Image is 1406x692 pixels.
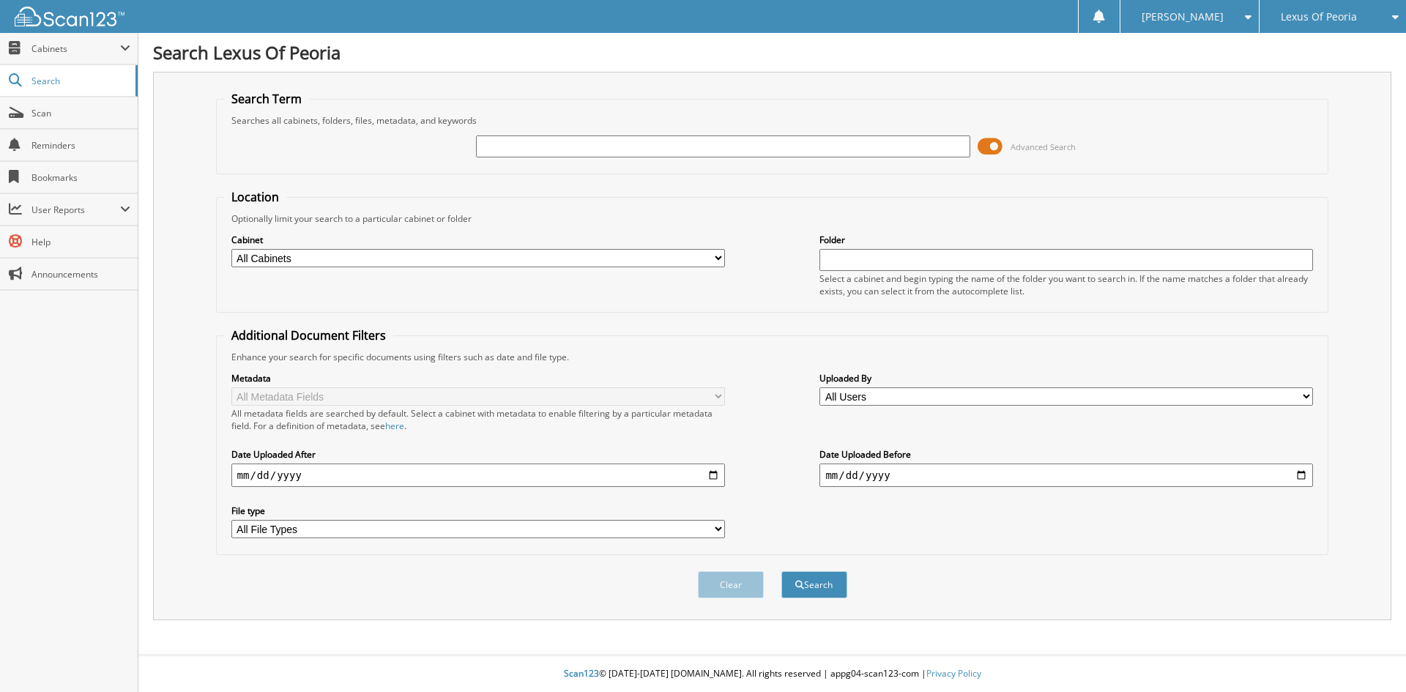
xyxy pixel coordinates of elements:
label: Uploaded By [819,372,1313,384]
button: Search [781,571,847,598]
span: Cabinets [31,42,120,55]
label: Metadata [231,372,725,384]
legend: Additional Document Filters [224,327,393,343]
legend: Location [224,189,286,205]
span: Search [31,75,128,87]
label: Cabinet [231,234,725,246]
legend: Search Term [224,91,309,107]
label: Date Uploaded Before [819,448,1313,461]
span: Help [31,236,130,248]
label: File type [231,505,725,517]
a: Privacy Policy [926,667,981,680]
span: Scan [31,107,130,119]
label: Folder [819,234,1313,246]
button: Clear [698,571,764,598]
span: Lexus Of Peoria [1281,12,1357,21]
span: Reminders [31,139,130,152]
h1: Search Lexus Of Peoria [153,40,1391,64]
img: scan123-logo-white.svg [15,7,124,26]
input: start [231,464,725,487]
span: Scan123 [564,667,599,680]
div: Enhance your search for specific documents using filters such as date and file type. [224,351,1321,363]
span: Advanced Search [1011,141,1076,152]
div: All metadata fields are searched by default. Select a cabinet with metadata to enable filtering b... [231,407,725,432]
label: Date Uploaded After [231,448,725,461]
span: User Reports [31,204,120,216]
div: Select a cabinet and begin typing the name of the folder you want to search in. If the name match... [819,272,1313,297]
div: Searches all cabinets, folders, files, metadata, and keywords [224,114,1321,127]
div: © [DATE]-[DATE] [DOMAIN_NAME]. All rights reserved | appg04-scan123-com | [138,656,1406,692]
span: Announcements [31,268,130,280]
input: end [819,464,1313,487]
div: Optionally limit your search to a particular cabinet or folder [224,212,1321,225]
a: here [385,420,404,432]
span: Bookmarks [31,171,130,184]
span: [PERSON_NAME] [1142,12,1224,21]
